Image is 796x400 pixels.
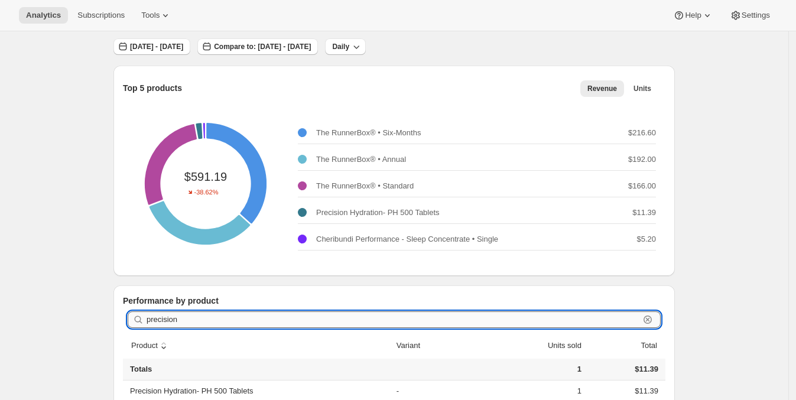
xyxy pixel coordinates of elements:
[628,334,659,357] button: Total
[642,314,654,326] button: Clear
[636,233,656,245] p: $5.20
[633,84,651,93] span: Units
[214,42,311,51] span: Compare to: [DATE] - [DATE]
[134,7,178,24] button: Tools
[685,11,701,20] span: Help
[197,38,318,55] button: Compare to: [DATE] - [DATE]
[628,154,656,165] p: $192.00
[77,11,125,20] span: Subscriptions
[316,127,421,139] p: The RunnerBox® • Six-Months
[632,207,656,219] p: $11.39
[113,38,190,55] button: [DATE] - [DATE]
[395,334,434,357] button: Variant
[585,359,665,381] td: $11.39
[316,180,414,192] p: The RunnerBox® • Standard
[316,233,498,245] p: Cheribundi Performance - Sleep Concentrate • Single
[123,359,393,381] th: Totals
[479,359,585,381] td: 1
[316,154,406,165] p: The RunnerBox® • Annual
[742,11,770,20] span: Settings
[332,42,349,51] span: Daily
[147,311,639,328] input: Search products
[325,38,366,55] button: Daily
[123,82,182,94] p: Top 5 products
[19,7,68,24] button: Analytics
[534,334,583,357] button: Units sold
[141,11,160,20] span: Tools
[666,7,720,24] button: Help
[70,7,132,24] button: Subscriptions
[129,334,171,357] button: sort ascending byProduct
[26,11,61,20] span: Analytics
[130,42,183,51] span: [DATE] - [DATE]
[123,295,665,307] p: Performance by product
[723,7,777,24] button: Settings
[587,84,617,93] span: Revenue
[628,127,656,139] p: $216.60
[316,207,440,219] p: Precision Hydration- PH 500 Tablets
[628,180,656,192] p: $166.00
